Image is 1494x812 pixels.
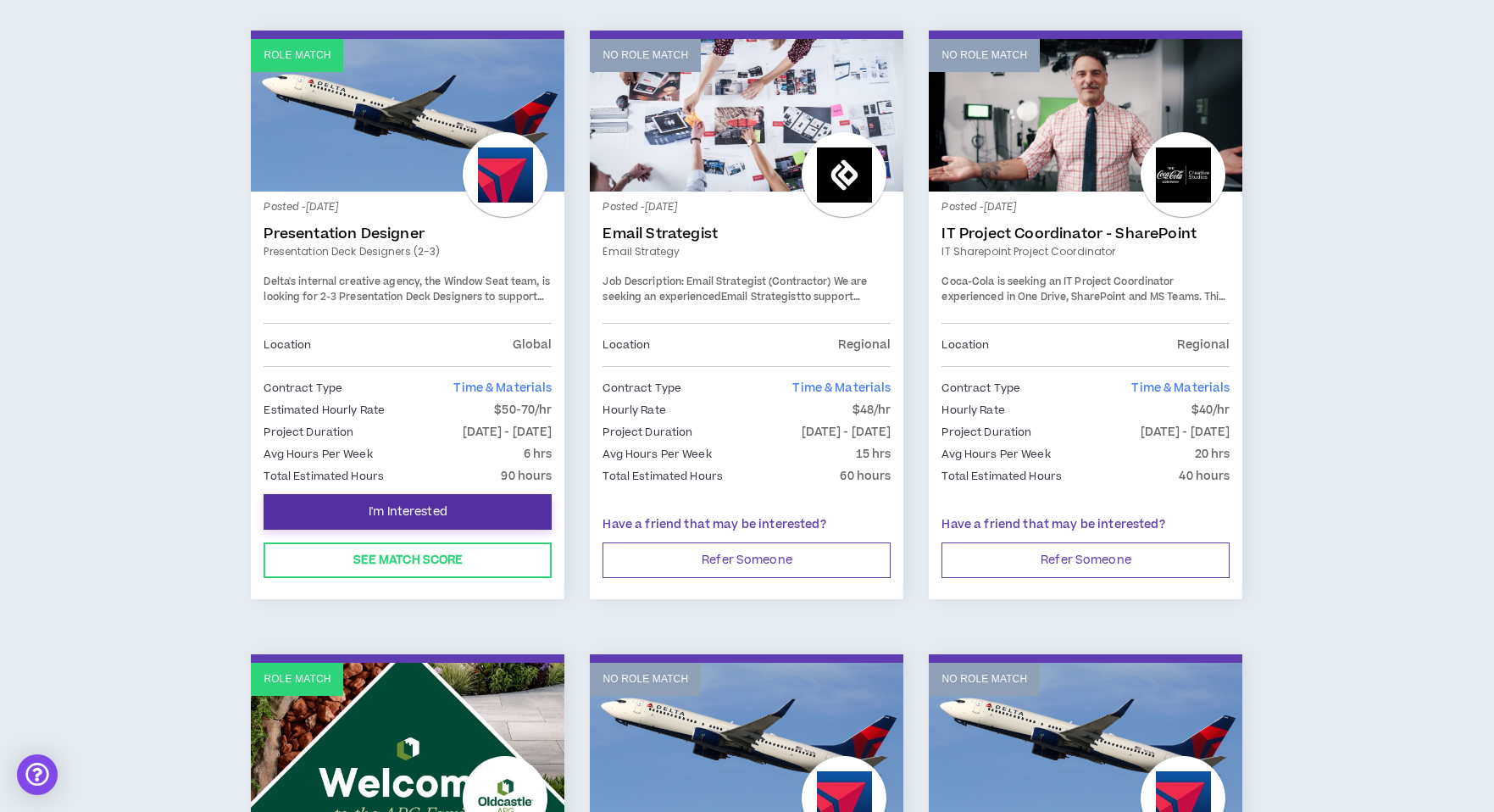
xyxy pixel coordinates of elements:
[264,200,552,215] p: Posted - [DATE]
[603,379,681,398] p: Contract Type
[941,244,1230,259] a: IT Sharepoint Project Coordinator
[524,445,553,464] p: 6 hrs
[1191,401,1230,420] p: $40/hr
[264,336,311,354] p: Location
[251,39,564,192] a: Role Match
[603,336,650,354] p: Location
[941,379,1020,398] p: Contract Type
[856,445,891,464] p: 15 hrs
[1131,380,1230,397] span: Time & Materials
[603,244,891,259] a: Email Strategy
[941,542,1230,578] button: Refer Someone
[840,467,891,486] p: 60 hours
[603,225,891,242] a: Email Strategist
[941,671,1027,687] p: No Role Match
[941,401,1004,420] p: Hourly Rate
[264,494,552,530] button: I'm Interested
[463,423,553,442] p: [DATE] - [DATE]
[264,401,385,420] p: Estimated Hourly Rate
[264,467,384,486] p: Total Estimated Hours
[264,47,330,64] p: Role Match
[941,516,1230,534] p: Have a friend that may be interested?
[941,445,1050,464] p: Avg Hours Per Week
[264,671,330,687] p: Role Match
[603,401,665,420] p: Hourly Rate
[603,200,891,215] p: Posted - [DATE]
[1141,423,1230,442] p: [DATE] - [DATE]
[721,290,801,304] strong: Email Strategist
[603,275,830,289] strong: Job Description: Email Strategist (Contractor)
[17,754,58,795] div: Open Intercom Messenger
[838,336,891,354] p: Regional
[513,336,553,354] p: Global
[792,380,891,397] span: Time & Materials
[941,336,989,354] p: Location
[264,423,353,442] p: Project Duration
[264,542,552,578] button: See Match Score
[501,467,552,486] p: 90 hours
[941,275,1225,348] span: Coca-Cola is seeking an IT Project Coordinator experienced in One Drive, SharePoint and MS Teams....
[603,671,688,687] p: No Role Match
[603,516,891,534] p: Have a friend that may be interested?
[369,504,447,520] span: I'm Interested
[453,380,552,397] span: Time & Materials
[802,423,891,442] p: [DATE] - [DATE]
[264,275,549,334] span: Delta's internal creative agency, the Window Seat team, is looking for 2-3 Presentation Deck Desi...
[264,225,552,242] a: Presentation Designer
[603,275,867,304] span: We are seeking an experienced
[1179,467,1230,486] p: 40 hours
[590,39,903,192] a: No Role Match
[941,467,1062,486] p: Total Estimated Hours
[264,379,342,398] p: Contract Type
[603,542,891,578] button: Refer Someone
[941,200,1230,215] p: Posted - [DATE]
[494,401,552,420] p: $50-70/hr
[1195,445,1230,464] p: 20 hrs
[603,423,692,442] p: Project Duration
[929,39,1242,192] a: No Role Match
[603,467,723,486] p: Total Estimated Hours
[941,225,1230,242] a: IT Project Coordinator - SharePoint
[264,445,372,464] p: Avg Hours Per Week
[603,47,688,64] p: No Role Match
[603,445,711,464] p: Avg Hours Per Week
[853,401,891,420] p: $48/hr
[941,423,1031,442] p: Project Duration
[264,244,552,259] a: Presentation Deck Designers (2-3)
[941,47,1027,64] p: No Role Match
[1177,336,1230,354] p: Regional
